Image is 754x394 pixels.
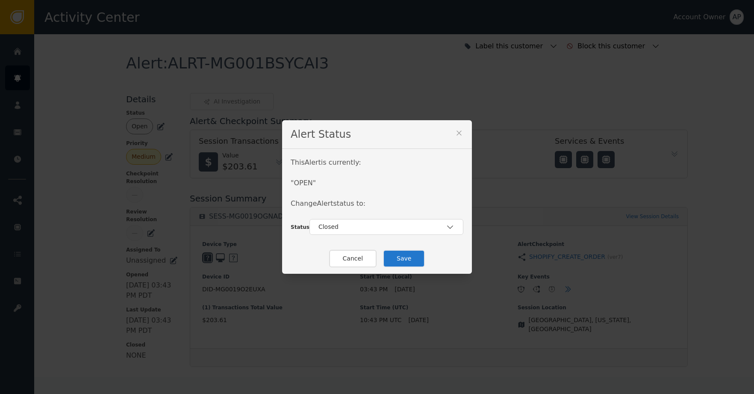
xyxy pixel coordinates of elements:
[329,250,377,267] button: Cancel
[309,219,463,235] button: Closed
[291,199,365,207] span: Change Alert status to:
[291,224,309,230] span: Status
[291,158,361,166] span: This Alert is currently:
[383,250,425,267] button: Save
[318,222,446,231] div: Closed
[291,179,316,187] span: " OPEN "
[282,120,472,149] div: Alert Status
